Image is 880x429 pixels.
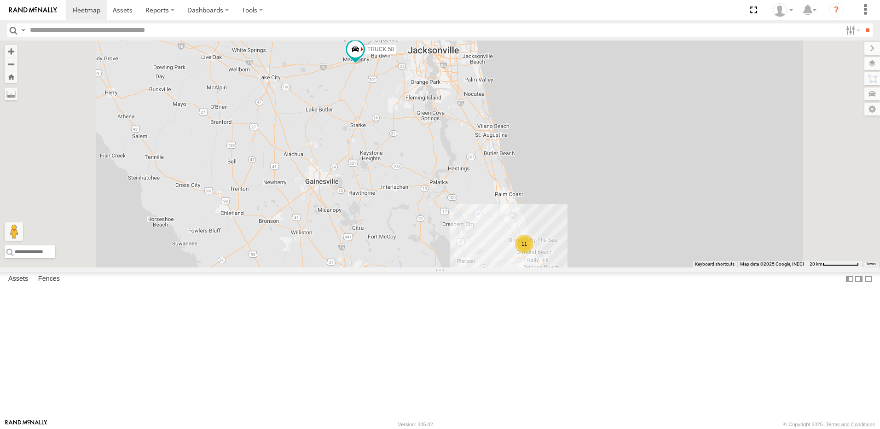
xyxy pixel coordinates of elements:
[740,261,804,267] span: Map data ©2025 Google, INEGI
[845,272,854,285] label: Dock Summary Table to the Left
[5,45,17,58] button: Zoom in
[810,261,822,267] span: 20 km
[398,422,433,427] div: Version: 305.02
[695,261,735,267] button: Keyboard shortcuts
[5,420,47,429] a: Visit our Website
[5,87,17,100] label: Measure
[5,70,17,83] button: Zoom Home
[515,235,533,253] div: 11
[5,58,17,70] button: Zoom out
[19,23,27,37] label: Search Query
[5,222,23,241] button: Drag Pegman onto the map to open Street View
[854,272,863,285] label: Dock Summary Table to the Right
[34,272,64,285] label: Fences
[9,7,57,13] img: rand-logo.svg
[842,23,862,37] label: Search Filter Options
[826,422,875,427] a: Terms and Conditions
[783,422,875,427] div: © Copyright 2025 -
[829,3,844,17] i: ?
[866,262,876,266] a: Terms
[864,103,880,116] label: Map Settings
[4,272,33,285] label: Assets
[367,46,394,52] span: TRUCK 58
[807,261,862,267] button: Map Scale: 20 km per 75 pixels
[770,3,796,17] div: Thomas Crowe
[864,272,873,285] label: Hide Summary Table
